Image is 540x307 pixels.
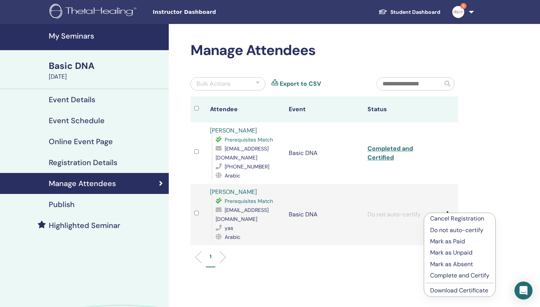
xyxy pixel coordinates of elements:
[196,79,231,88] div: Bulk Actions
[49,221,120,230] h4: Highlighted Seminar
[49,4,139,21] img: logo.png
[153,8,265,16] span: Instructor Dashboard
[430,248,489,257] p: Mark as Unpaid
[225,163,269,170] span: [PHONE_NUMBER]
[210,253,211,261] p: 1
[216,207,268,222] span: [EMAIL_ADDRESS][DOMAIN_NAME]
[285,184,364,245] td: Basic DNA
[378,9,387,15] img: graduation-cap-white.svg
[430,237,489,246] p: Mark as Paid
[430,226,489,235] p: Do not auto-certify
[49,31,164,40] h4: My Seminars
[225,198,273,204] span: Prerequisites Match
[460,3,466,9] span: 5
[49,60,164,72] div: Basic DNA
[49,200,75,209] h4: Publish
[206,97,285,122] th: Attendee
[364,97,442,122] th: Status
[280,79,321,88] a: Export to CSV
[367,145,413,161] a: Completed and Certified
[210,127,257,134] a: [PERSON_NAME]
[49,116,105,125] h4: Event Schedule
[372,5,446,19] a: Student Dashboard
[49,158,117,167] h4: Registration Details
[225,234,240,240] span: Arabic
[216,145,268,161] span: [EMAIL_ADDRESS][DOMAIN_NAME]
[190,42,458,59] h2: Manage Attendees
[49,95,95,104] h4: Event Details
[285,97,364,122] th: Event
[49,179,116,188] h4: Manage Attendees
[44,60,169,81] a: Basic DNA[DATE]
[430,271,489,280] p: Complete and Certify
[225,172,240,179] span: Arabic
[210,188,257,196] a: [PERSON_NAME]
[49,72,164,81] div: [DATE]
[452,6,464,18] img: default.jpg
[430,260,489,269] p: Mark as Absent
[285,122,364,184] td: Basic DNA
[49,137,113,146] h4: Online Event Page
[225,225,233,231] span: yas
[430,286,488,294] a: Download Certificate
[225,136,273,143] span: Prerequisites Match
[514,282,532,300] div: Open Intercom Messenger
[430,214,489,223] p: Cancel Registration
